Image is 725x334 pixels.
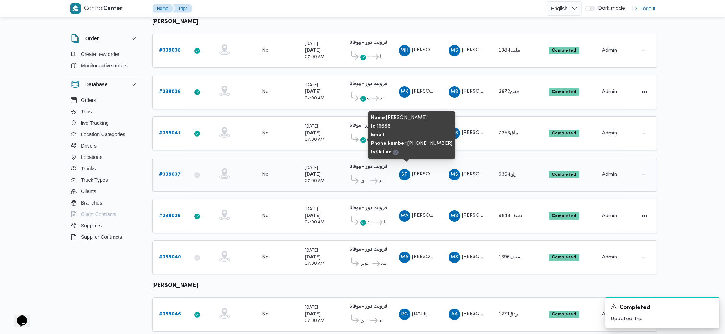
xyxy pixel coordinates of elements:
[305,255,321,260] b: [DATE]
[602,131,617,135] span: Admin
[462,172,503,176] span: [PERSON_NAME]
[639,86,650,98] button: Actions
[159,255,181,260] b: # 338040
[552,90,576,94] b: Completed
[449,210,460,222] div: Muhammad Slah Abadalltaif Alshrif
[371,141,452,146] span: : [PHONE_NUMBER]
[451,45,458,56] span: MS
[462,89,503,94] span: [PERSON_NAME]
[305,172,321,177] b: [DATE]
[629,1,658,16] button: Logout
[371,124,391,129] span: : 16688
[602,89,617,94] span: Admin
[549,47,579,54] span: Completed
[305,48,321,53] b: [DATE]
[159,48,181,53] b: # 338038
[71,80,138,89] button: Database
[262,89,269,95] div: No
[549,88,579,96] span: Completed
[262,311,269,318] div: No
[611,315,714,323] p: Updated Trip
[451,86,458,98] span: MS
[499,255,520,260] span: معف1396
[549,254,579,261] span: Completed
[349,304,387,309] b: فرونت دور -بيوفانا
[305,312,321,317] b: [DATE]
[499,172,517,177] span: رلع9364
[159,212,180,220] a: #338039
[349,40,387,45] b: فرونت دور -بيوفانا
[639,252,650,263] button: Actions
[81,153,102,161] span: Locations
[262,254,269,261] div: No
[449,309,460,320] div: Alsaid Ahmad Alsaid Ibrahem
[462,213,503,218] span: [PERSON_NAME]
[349,206,387,210] b: فرونت دور -بيوفانا
[81,176,108,184] span: Truck Types
[68,117,141,129] button: live Tracking
[68,48,141,60] button: Create new order
[449,169,460,180] div: Muhammad Slah Abadalltaif Alshrif
[81,199,102,207] span: Branches
[552,131,576,135] b: Completed
[399,210,410,222] div: Muhammad Ahmad Abadalftah Muhammad
[401,86,408,98] span: MK
[371,115,385,120] b: Name
[81,107,92,116] span: Trips
[367,94,370,103] span: قسم الجيزة
[602,172,617,177] span: Admin
[68,151,141,163] button: Locations
[412,213,453,218] span: [PERSON_NAME]
[462,48,503,52] span: [PERSON_NAME]
[152,283,198,288] b: [PERSON_NAME]
[68,129,141,140] button: Location Categories
[462,130,503,135] span: [PERSON_NAME]
[68,140,141,151] button: Drivers
[499,48,520,53] span: ملف1384
[305,319,324,323] small: 07:00 AM
[552,312,576,317] b: Completed
[449,45,460,56] div: Muhammad Slah Abadalltaif Alshrif
[305,42,318,46] small: [DATE]
[81,221,102,230] span: Suppliers
[81,119,109,127] span: live Tracking
[68,163,141,174] button: Trucks
[159,312,181,317] b: # 338046
[602,214,617,218] span: Admin
[81,61,128,70] span: Monitor active orders
[68,220,141,231] button: Suppliers
[81,142,97,150] span: Drivers
[412,172,453,176] span: [PERSON_NAME]
[85,34,99,43] h3: Order
[399,45,410,56] div: Mahmood Hamdi Khatab Ghlab
[305,262,324,266] small: 07:00 AM
[159,170,181,179] a: #338037
[451,252,458,263] span: MS
[349,164,387,169] b: فرونت دور -بيوفانا
[68,94,141,106] button: Orders
[367,218,370,227] span: قسم الشيخ زايد
[68,106,141,117] button: Trips
[81,233,122,241] span: Supplier Contracts
[371,124,376,129] b: Id
[68,186,141,197] button: Clients
[552,255,576,260] b: Completed
[384,218,386,227] span: فرونت دور -بيوفانا
[360,260,371,268] span: قسم أول 6 أكتوبر
[305,249,318,253] small: [DATE]
[159,310,181,319] a: #338046
[380,94,386,103] span: فرونت دور مسطرد
[262,171,269,178] div: No
[153,4,174,13] button: Home
[451,169,458,180] span: MS
[85,80,107,89] h3: Database
[81,96,96,104] span: Orders
[305,221,324,225] small: 07:00 AM
[349,247,387,252] b: فرونت دور -بيوفانا
[81,164,96,173] span: Trucks
[401,210,408,222] span: MA
[152,19,198,25] b: [PERSON_NAME]
[401,45,409,56] span: MH
[360,317,369,325] span: قسم المعادي
[552,173,576,177] b: Completed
